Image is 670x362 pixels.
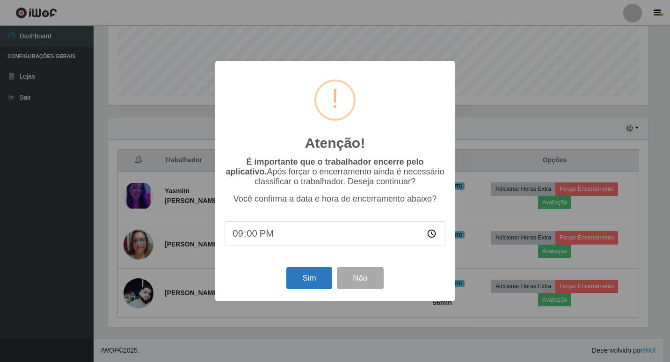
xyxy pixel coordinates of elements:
[225,157,445,187] p: Após forçar o encerramento ainda é necessário classificar o trabalhador. Deseja continuar?
[225,194,445,204] p: Você confirma a data e hora de encerramento abaixo?
[305,135,365,152] h2: Atenção!
[226,157,423,176] b: É importante que o trabalhador encerre pelo aplicativo.
[286,267,332,289] button: Sim
[337,267,383,289] button: Não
